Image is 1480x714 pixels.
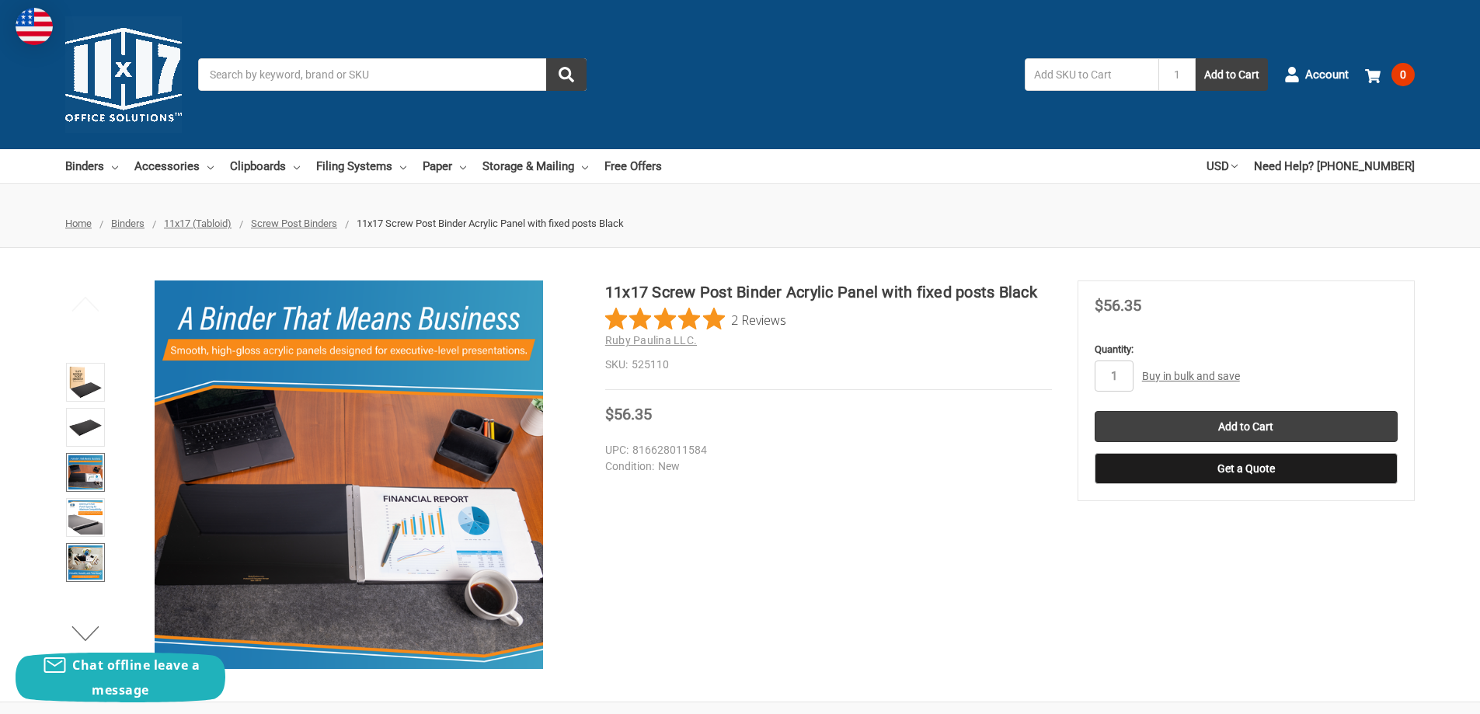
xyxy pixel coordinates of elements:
[251,218,337,229] a: Screw Post Binders
[482,149,588,183] a: Storage & Mailing
[1095,411,1398,442] input: Add to Cart
[1391,63,1415,86] span: 0
[134,149,214,183] a: Accessories
[1142,370,1240,382] a: Buy in bulk and save
[316,149,406,183] a: Filing Systems
[62,288,110,319] button: Previous
[1095,342,1398,357] label: Quantity:
[731,308,786,331] span: 2 Reviews
[72,657,200,698] span: Chat offline leave a message
[605,357,1052,373] dd: 525110
[68,545,103,580] img: 11x17 Screw Post Binder Acrylic Panel with fixed posts Black
[605,458,654,475] dt: Condition:
[605,405,652,423] span: $56.35
[1207,149,1238,183] a: USD
[68,500,103,535] img: 11x17 Screw Post Binder Acrylic Panel with fixed posts Black
[16,8,53,45] img: duty and tax information for United States
[1284,54,1349,95] a: Account
[605,357,628,373] dt: SKU:
[605,280,1052,304] h1: 11x17 Screw Post Binder Acrylic Panel with fixed posts Black
[68,410,103,444] img: 11x17 Screw Post Binder Acrylic Panel with fixed posts Black
[65,149,118,183] a: Binders
[1196,58,1268,91] button: Add to Cart
[68,365,103,399] img: 11x17 Screw Post Binder Acrylic Panel with fixed posts Black
[62,618,110,649] button: Next
[1305,66,1349,84] span: Account
[605,442,1045,458] dd: 816628011584
[68,455,103,489] img: Ruby Paulina 11x17 1" Angle-D Ring, White Acrylic Binder (515180)
[605,334,697,347] a: Ruby Paulina LLC.
[230,149,300,183] a: Clipboards
[605,458,1045,475] dd: New
[65,218,92,229] a: Home
[16,653,225,702] button: Chat offline leave a message
[1095,453,1398,484] button: Get a Quote
[198,58,587,91] input: Search by keyword, brand or SKU
[1365,54,1415,95] a: 0
[65,16,182,133] img: 11x17.com
[111,218,145,229] a: Binders
[423,149,466,183] a: Paper
[357,218,624,229] span: 11x17 Screw Post Binder Acrylic Panel with fixed posts Black
[164,218,232,229] a: 11x17 (Tabloid)
[1025,58,1158,91] input: Add SKU to Cart
[604,149,662,183] a: Free Offers
[155,280,543,669] img: 11x17 Screw Post Binder Acrylic Panel with fixed posts Black
[605,308,786,331] button: Rated 5 out of 5 stars from 2 reviews. Jump to reviews.
[1095,296,1141,315] span: $56.35
[1254,149,1415,183] a: Need Help? [PHONE_NUMBER]
[605,442,629,458] dt: UPC:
